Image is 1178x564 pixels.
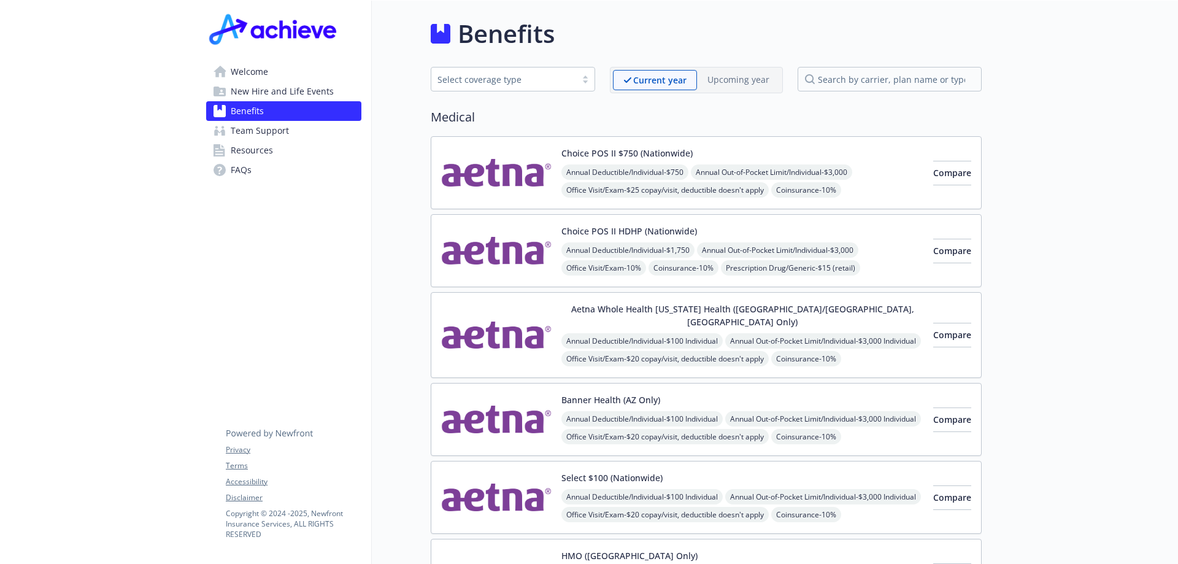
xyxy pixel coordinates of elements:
span: Compare [933,245,971,257]
button: Compare [933,485,971,510]
span: Prescription Drug/Generic - $15 (retail) [721,260,860,276]
a: Welcome [206,62,361,82]
button: Banner Health (AZ Only) [561,393,660,406]
span: Team Support [231,121,289,141]
button: Compare [933,323,971,347]
span: Office Visit/Exam - $20 copay/visit, deductible doesn't apply [561,429,769,444]
span: Office Visit/Exam - 10% [561,260,646,276]
img: Aetna Inc carrier logo [441,393,552,446]
div: Select coverage type [437,73,570,86]
span: Coinsurance - 10% [771,429,841,444]
a: Privacy [226,444,361,455]
span: Annual Deductible/Individual - $750 [561,164,688,180]
span: Resources [231,141,273,160]
span: Office Visit/Exam - $25 copay/visit, deductible doesn't apply [561,182,769,198]
button: Choice POS II HDHP (Nationwide) [561,225,697,238]
span: Coinsurance - 10% [649,260,718,276]
h1: Benefits [458,15,555,52]
a: Disclaimer [226,492,361,503]
span: New Hire and Life Events [231,82,334,101]
a: Team Support [206,121,361,141]
img: Aetna Inc carrier logo [441,147,552,199]
span: Coinsurance - 10% [771,507,841,522]
span: Compare [933,492,971,503]
span: Office Visit/Exam - $20 copay/visit, deductible doesn't apply [561,351,769,366]
h2: Medical [431,108,982,126]
span: Coinsurance - 10% [771,182,841,198]
img: Aetna Inc carrier logo [441,471,552,523]
span: Welcome [231,62,268,82]
button: Compare [933,161,971,185]
p: Upcoming year [707,73,769,86]
img: Aetna Inc carrier logo [441,225,552,277]
button: Compare [933,239,971,263]
span: Annual Deductible/Individual - $1,750 [561,242,695,258]
span: Annual Out-of-Pocket Limit/Individual - $3,000 Individual [725,489,921,504]
input: search by carrier, plan name or type [798,67,982,91]
span: Annual Deductible/Individual - $100 Individual [561,333,723,349]
span: Annual Deductible/Individual - $100 Individual [561,489,723,504]
span: Annual Out-of-Pocket Limit/Individual - $3,000 [697,242,858,258]
span: Annual Out-of-Pocket Limit/Individual - $3,000 [691,164,852,180]
a: Terms [226,460,361,471]
p: Copyright © 2024 - 2025 , Newfront Insurance Services, ALL RIGHTS RESERVED [226,508,361,539]
span: FAQs [231,160,252,180]
a: Resources [206,141,361,160]
a: Benefits [206,101,361,121]
span: Compare [933,414,971,425]
button: HMO ([GEOGRAPHIC_DATA] Only) [561,549,698,562]
span: Office Visit/Exam - $20 copay/visit, deductible doesn't apply [561,507,769,522]
button: Select $100 (Nationwide) [561,471,663,484]
span: Annual Out-of-Pocket Limit/Individual - $3,000 Individual [725,333,921,349]
a: New Hire and Life Events [206,82,361,101]
p: Current year [633,74,687,87]
a: Accessibility [226,476,361,487]
span: Coinsurance - 10% [771,351,841,366]
span: Benefits [231,101,264,121]
a: FAQs [206,160,361,180]
span: Annual Out-of-Pocket Limit/Individual - $3,000 Individual [725,411,921,427]
button: Aetna Whole Health [US_STATE] Health ([GEOGRAPHIC_DATA]/[GEOGRAPHIC_DATA], [GEOGRAPHIC_DATA] Only) [561,303,923,328]
span: Upcoming year [697,70,780,90]
span: Compare [933,329,971,341]
span: Annual Deductible/Individual - $100 Individual [561,411,723,427]
span: Compare [933,167,971,179]
img: Aetna Inc carrier logo [441,303,552,368]
button: Choice POS II $750 (Nationwide) [561,147,693,160]
button: Compare [933,408,971,432]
